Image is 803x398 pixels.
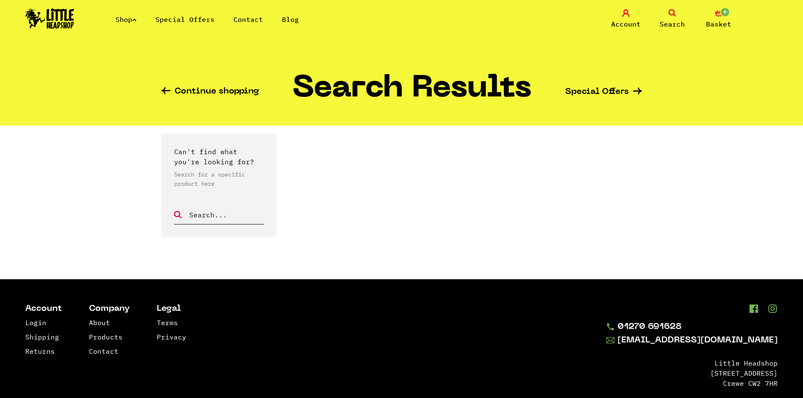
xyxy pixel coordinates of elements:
span: Basket [706,19,731,29]
span: Account [611,19,641,29]
a: Shop [115,15,137,24]
a: Contact [234,15,263,24]
a: Products [89,333,123,341]
p: Search for a specific product here [174,170,264,188]
a: Contact [89,347,118,355]
li: Crewe CW2 7HR [606,378,778,388]
a: About [89,318,110,327]
a: Privacy [157,333,186,341]
a: 0 Basket [698,9,740,29]
a: [EMAIL_ADDRESS][DOMAIN_NAME] [606,336,778,345]
li: Legal [157,305,186,313]
a: Blog [282,15,299,24]
a: Returns [25,347,55,355]
li: Account [25,305,62,313]
li: Company [89,305,130,313]
a: Continue shopping [161,87,259,97]
a: Terms [157,318,178,327]
a: Special Offers [565,88,642,96]
a: Search [651,9,693,29]
a: Login [25,318,46,327]
img: Little Head Shop Logo [25,8,74,29]
span: 0 [720,7,730,17]
a: Special Offers [156,15,215,24]
h1: Search Results [293,75,532,110]
input: Search... [188,209,264,220]
li: Little Headshop [606,358,778,368]
p: Can't find what you're looking for? [174,147,264,167]
span: Search [660,19,685,29]
a: 01270 691628 [606,323,778,331]
a: Shipping [25,333,59,341]
li: [STREET_ADDRESS] [606,368,778,378]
